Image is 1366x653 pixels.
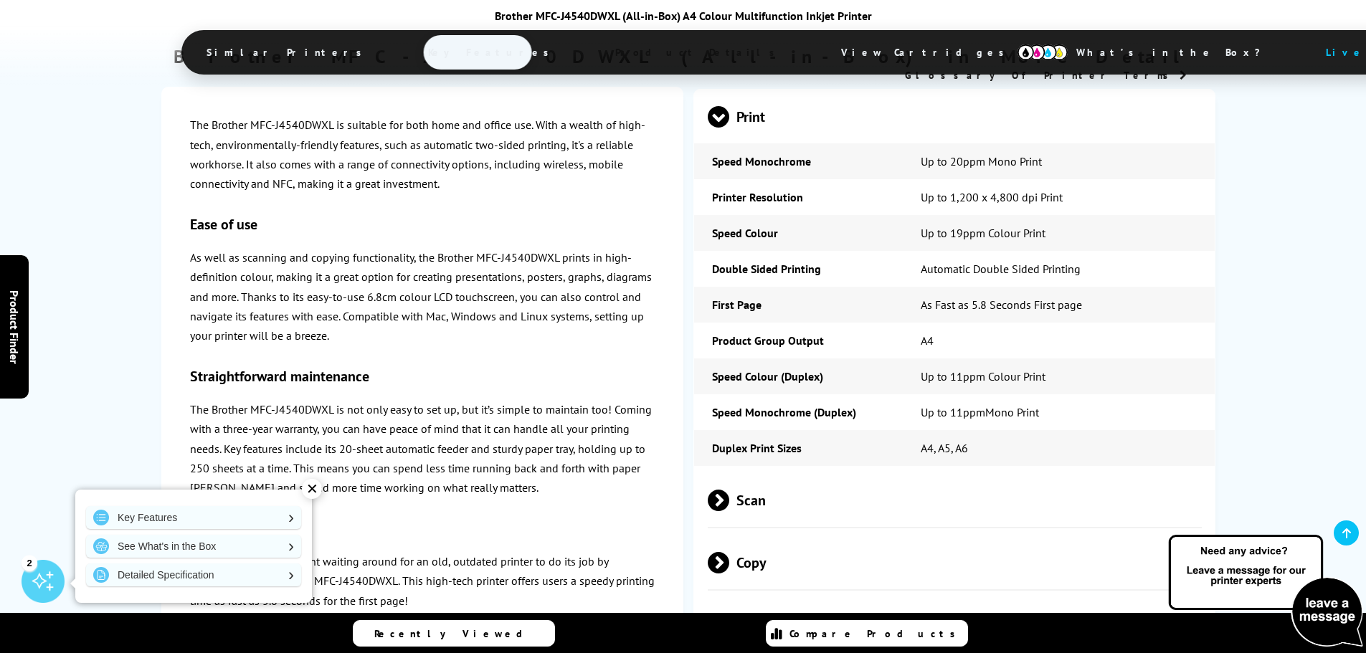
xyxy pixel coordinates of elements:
a: Detailed Specification [86,563,301,586]
span: Copy [708,535,1203,589]
span: Print [708,90,1203,143]
p: The Brother MFC-J4540DWXL is not only easy to set up, but it’s simple to maintain too! Coming wit... [190,400,655,497]
td: Duplex Print Sizes [694,430,902,466]
a: Key Features [86,506,301,529]
td: Double Sided Printing [694,251,902,287]
a: Recently Viewed [353,620,555,647]
td: Automatic Double Sided Printing [903,251,1215,287]
td: Speed Monochrome (Duplex) [694,394,902,430]
span: Similar Printers [185,35,391,70]
img: cmyk-icon.svg [1018,44,1068,60]
td: Speed Colour [694,215,902,251]
td: Up to 19ppm Colour Print [903,215,1215,251]
div: Brother MFC-J4540DWXL (All-in-Box) A4 Colour Multifunction Inkjet Printer [181,9,1185,23]
span: Scan [708,473,1203,527]
span: Product Details [594,35,804,70]
span: What’s in the Box? [1055,35,1296,70]
td: Speed Colour (Duplex) [694,358,902,394]
a: Compare Products [766,620,968,647]
td: A4, A5, A6 [903,430,1215,466]
span: Recently Viewed [374,627,537,640]
td: First Page [694,287,902,323]
h3: Ease of use [190,215,655,234]
span: View Cartridges [820,34,1039,71]
div: 2 [22,555,37,571]
span: Compare Products [789,627,963,640]
p: As well as scanning and copying functionality, the Brother MFC-J4540DWXL prints in high-definitio... [190,248,655,345]
td: Up to 11ppmMono Print [903,394,1215,430]
td: As Fast as 5.8 Seconds First page [903,287,1215,323]
td: Up to 20ppm Mono Print [903,143,1215,179]
span: Product Finder [7,290,22,363]
td: Speed Monochrome [694,143,902,179]
p: Say goodbye to time spent waiting around for an old, outdated printer to do its job by upgrading ... [190,552,655,611]
td: Up to 11ppm Colour Print [903,358,1215,394]
p: The Brother MFC-J4540DWXL is suitable for both home and office use. With a wealth of high-tech, e... [190,115,655,194]
img: Open Live Chat window [1165,533,1366,650]
td: Product Group Output [694,323,902,358]
td: Printer Resolution [694,179,902,215]
div: ✕ [302,479,322,499]
a: See What's in the Box [86,535,301,558]
td: Up to 1,200 x 4,800 dpi Print [903,179,1215,215]
span: Key Features [407,35,578,70]
h3: Straightforward maintenance [190,367,655,386]
td: A4 [903,323,1215,358]
h3: High speeds [190,519,655,538]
